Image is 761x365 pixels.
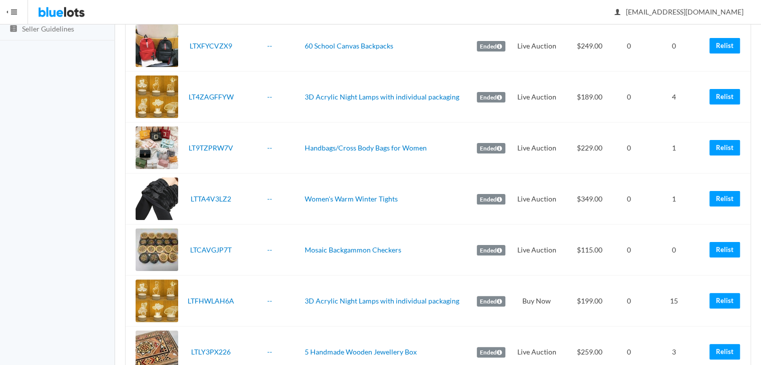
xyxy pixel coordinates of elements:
a: -- [267,41,272,50]
label: Ended [477,245,505,256]
td: Buy Now [509,275,563,326]
td: 0 [615,173,643,224]
a: Relist [709,89,740,104]
td: 0 [615,224,643,275]
td: 1 [643,173,705,224]
td: Live Auction [509,173,563,224]
a: 3D Acrylic Night Lamps with individual packaging [305,296,459,305]
td: 0 [615,71,643,122]
td: 0 [615,20,643,71]
a: Women's Warm Winter Tights [305,194,398,203]
a: Relist [709,242,740,257]
a: Relist [709,38,740,53]
a: LT9TZPRW7V [189,143,233,152]
td: Live Auction [509,224,563,275]
a: LTFHWLAH6A [188,296,234,305]
label: Ended [477,143,505,154]
a: Relist [709,293,740,308]
td: 0 [615,122,643,173]
a: -- [267,245,272,254]
a: -- [267,296,272,305]
a: LT4ZAGFFYW [189,92,234,101]
a: -- [267,347,272,356]
a: Handbags/Cross Body Bags for Women [305,143,427,152]
ion-icon: list box [9,24,19,34]
span: [EMAIL_ADDRESS][DOMAIN_NAME] [615,7,743,16]
a: 60 School Canvas Backpacks [305,41,393,50]
label: Ended [477,347,505,358]
td: $229.00 [563,122,615,173]
a: Relist [709,344,740,359]
a: -- [267,194,272,203]
td: 15 [643,275,705,326]
td: 1 [643,122,705,173]
td: 0 [643,20,705,71]
label: Ended [477,296,505,307]
td: $199.00 [563,275,615,326]
a: Relist [709,140,740,155]
td: 0 [643,224,705,275]
a: Mosaic Backgammon Checkers [305,245,401,254]
label: Ended [477,92,505,103]
a: LTCAVGJP7T [190,245,232,254]
td: 4 [643,71,705,122]
td: Live Auction [509,122,563,173]
td: 0 [615,275,643,326]
ion-icon: person [612,8,622,17]
span: Seller Guidelines [22,24,74,33]
td: Live Auction [509,71,563,122]
td: $115.00 [563,224,615,275]
a: Relist [709,191,740,206]
a: LTLY3PX226 [191,347,231,356]
a: -- [267,92,272,101]
td: $349.00 [563,173,615,224]
td: Live Auction [509,20,563,71]
a: 5 Handmade Wooden Jewellery Box [305,347,417,356]
td: $189.00 [563,71,615,122]
a: LTTA4V3LZ2 [191,194,231,203]
label: Ended [477,41,505,52]
td: $249.00 [563,20,615,71]
label: Ended [477,194,505,205]
a: LTXFYCVZX9 [190,41,232,50]
a: -- [267,143,272,152]
a: 3D Acrylic Night Lamps with individual packaging [305,92,459,101]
